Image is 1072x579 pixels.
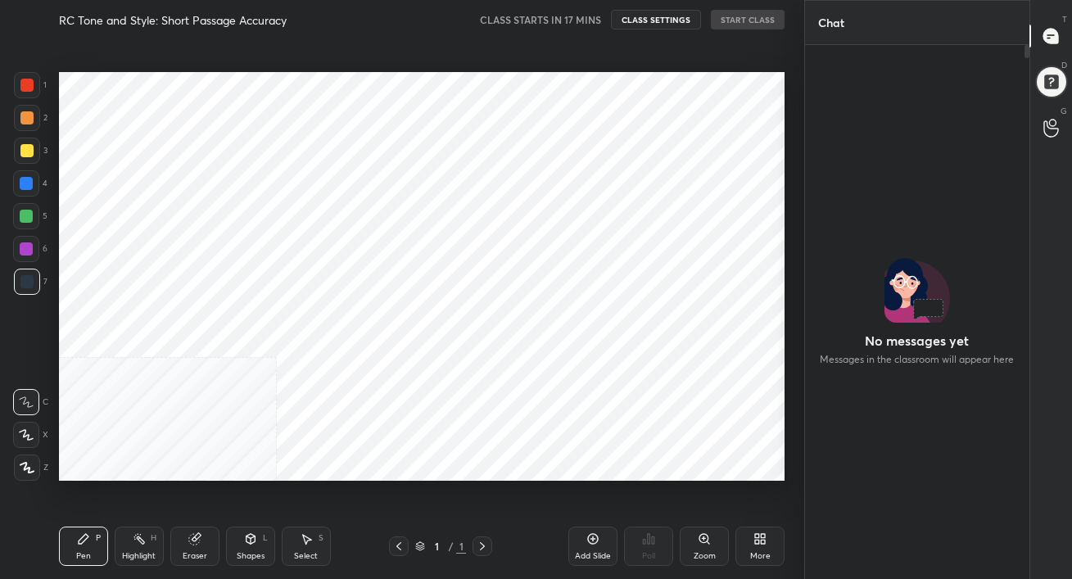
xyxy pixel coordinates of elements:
[294,552,318,560] div: Select
[14,72,47,98] div: 1
[122,552,156,560] div: Highlight
[76,552,91,560] div: Pen
[750,552,771,560] div: More
[13,422,48,448] div: X
[13,203,47,229] div: 5
[59,12,287,28] h4: RC Tone and Style: Short Passage Accuracy
[151,534,156,542] div: H
[480,12,601,27] h5: CLASS STARTS IN 17 MINS
[14,269,47,295] div: 7
[319,534,323,542] div: S
[14,455,48,481] div: Z
[448,541,453,551] div: /
[456,539,466,554] div: 1
[13,170,47,197] div: 4
[575,552,611,560] div: Add Slide
[694,552,716,560] div: Zoom
[183,552,207,560] div: Eraser
[805,1,857,44] p: Chat
[237,552,265,560] div: Shapes
[96,534,101,542] div: P
[428,541,445,551] div: 1
[611,10,701,29] button: CLASS SETTINGS
[1062,13,1067,25] p: T
[1061,59,1067,71] p: D
[1061,105,1067,117] p: G
[14,138,47,164] div: 3
[14,105,47,131] div: 2
[13,236,47,262] div: 6
[263,534,268,542] div: L
[13,389,48,415] div: C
